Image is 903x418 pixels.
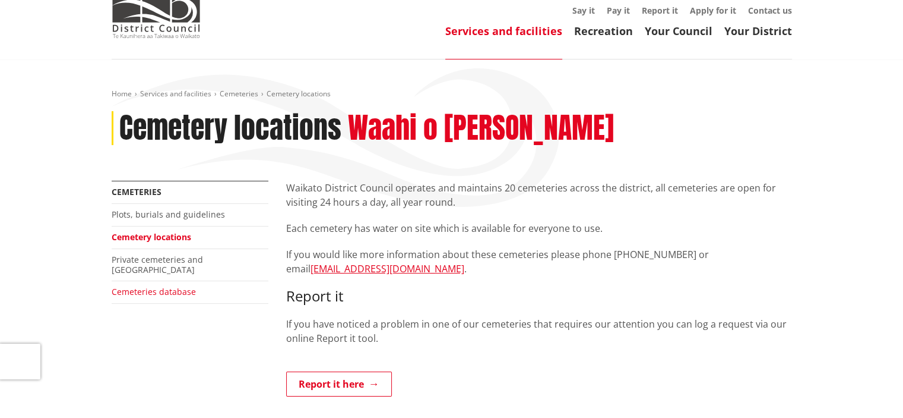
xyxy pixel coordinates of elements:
a: Apply for it [690,5,736,16]
a: Pay it [607,5,630,16]
a: Recreation [574,24,633,38]
a: Contact us [748,5,792,16]
a: Services and facilities [140,89,211,99]
a: Your Council [645,24,712,38]
p: Each cemetery has water on site which is available for everyone to use. [286,221,792,235]
a: Private cemeteries and [GEOGRAPHIC_DATA] [112,254,203,275]
a: Report it here [286,372,392,397]
p: If you would like more information about these cemeteries please phone [PHONE_NUMBER] or email . [286,247,792,276]
a: Plots, burials and guidelines [112,209,225,220]
a: Cemeteries [112,186,161,197]
h2: Waahi o [PERSON_NAME] [348,111,614,146]
a: Your District [724,24,792,38]
p: Waikato District Council operates and maintains 20 cemeteries across the district, all cemeteries... [286,181,792,209]
a: Report it [642,5,678,16]
h1: Cemetery locations [119,111,341,146]
a: Say it [572,5,595,16]
a: [EMAIL_ADDRESS][DOMAIN_NAME] [310,262,464,275]
a: Cemeteries [220,89,258,99]
span: Cemetery locations [267,89,331,99]
a: Home [112,89,132,99]
a: Cemeteries database [112,286,196,297]
nav: breadcrumb [112,89,792,99]
iframe: Messenger Launcher [848,368,891,411]
a: Services and facilities [445,24,562,38]
h3: Report it [286,288,792,305]
a: Cemetery locations [112,231,191,243]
